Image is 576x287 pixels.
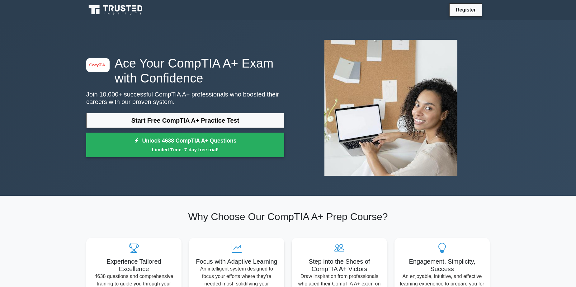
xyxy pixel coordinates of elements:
[86,91,284,106] p: Join 10,000+ successful CompTIA A+ professionals who boosted their careers with our proven system.
[94,146,276,153] small: Limited Time: 7-day free trial!
[297,258,382,273] h5: Step into the Shoes of CompTIA A+ Victors
[86,133,284,158] a: Unlock 4638 CompTIA A+ QuestionsLimited Time: 7-day free trial!
[194,258,279,265] h5: Focus with Adaptive Learning
[86,56,284,86] h1: Ace Your CompTIA A+ Exam with Confidence
[91,258,177,273] h5: Experience Tailored Excellence
[452,6,479,14] a: Register
[399,258,485,273] h5: Engagement, Simplicity, Success
[86,211,490,223] h2: Why Choose Our CompTIA A+ Prep Course?
[86,113,284,128] a: Start Free CompTIA A+ Practice Test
